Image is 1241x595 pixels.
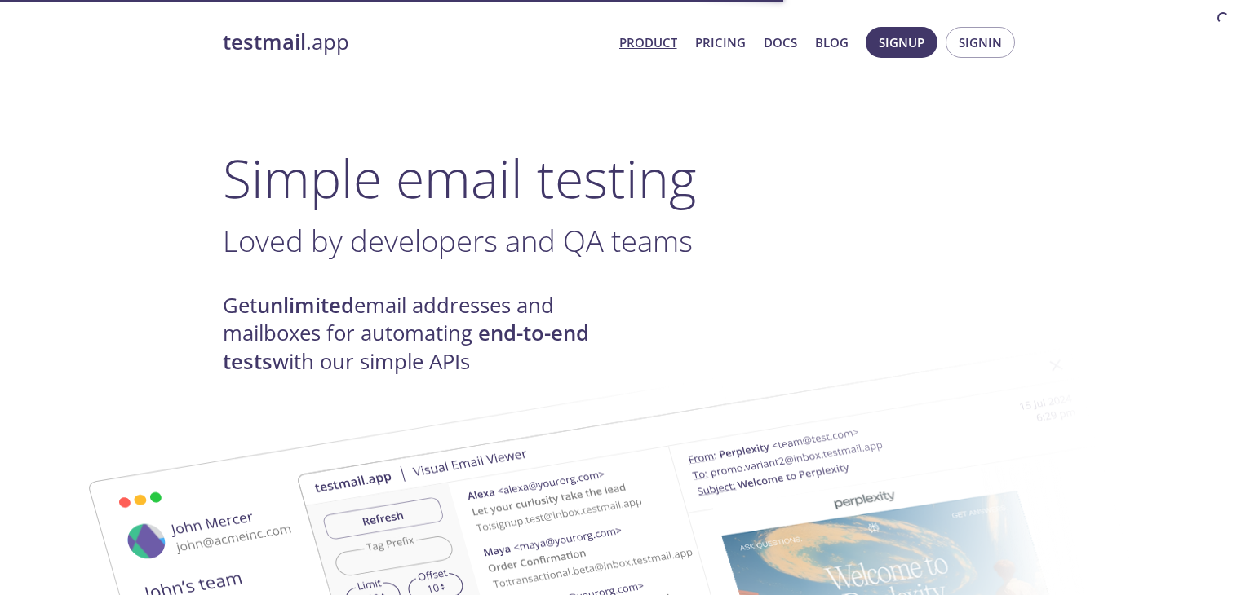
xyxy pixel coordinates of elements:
strong: testmail [223,28,306,56]
a: testmail.app [223,29,606,56]
a: Pricing [695,32,746,53]
strong: unlimited [257,291,354,320]
button: Signin [946,27,1015,58]
strong: end-to-end tests [223,319,589,375]
span: Signin [959,32,1002,53]
a: Product [619,32,677,53]
a: Docs [764,32,797,53]
a: Blog [815,32,849,53]
span: Loved by developers and QA teams [223,220,693,261]
h1: Simple email testing [223,147,1019,209]
button: Signup [866,27,937,58]
h4: Get email addresses and mailboxes for automating with our simple APIs [223,292,621,376]
span: Signup [879,32,924,53]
